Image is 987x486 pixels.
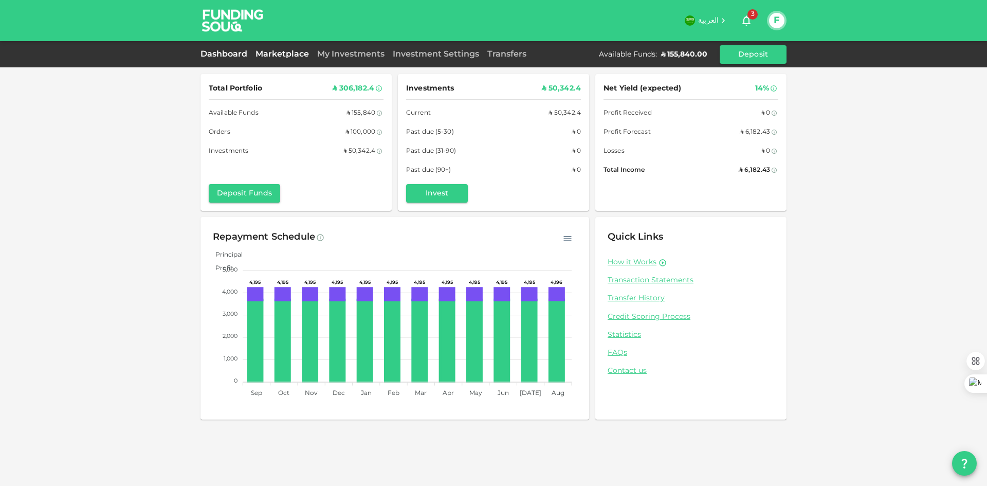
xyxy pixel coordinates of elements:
[224,356,237,362] tspan: 1,000
[608,258,656,267] a: How it Works
[406,108,431,119] span: Current
[223,334,237,339] tspan: 2,000
[599,49,657,60] div: Available Funds :
[209,82,262,95] span: Total Portfolio
[604,146,625,157] span: Losses
[608,232,663,242] span: Quick Links
[209,184,280,203] button: Deposit Funds
[661,49,707,60] div: ʢ 155,840.00
[761,146,770,157] div: ʢ 0
[209,146,248,157] span: Investments
[572,146,581,157] div: ʢ 0
[761,108,770,119] div: ʢ 0
[608,276,774,285] a: Transaction Statements
[305,390,318,397] tspan: Nov
[608,294,774,303] a: Transfer History
[604,127,651,138] span: Profit Forecast
[443,390,454,397] tspan: Apr
[222,290,237,295] tspan: 4,000
[208,265,233,272] span: Profit
[739,165,770,176] div: ʢ 6,182.43
[251,390,262,397] tspan: Sep
[755,82,769,95] div: 14%
[497,390,509,397] tspan: Jun
[406,82,454,95] span: Investments
[234,379,237,384] tspan: 0
[604,108,652,119] span: Profit Received
[736,10,757,31] button: 3
[251,50,313,58] a: Marketplace
[388,390,399,397] tspan: Feb
[483,50,531,58] a: Transfers
[213,229,315,246] div: Repayment Schedule
[223,267,237,273] tspan: 5,000
[343,146,375,157] div: ʢ 50,342.4
[747,9,758,20] span: 3
[572,127,581,138] div: ʢ 0
[389,50,483,58] a: Investment Settings
[208,252,243,258] span: Principal
[360,390,372,397] tspan: Jan
[313,50,389,58] a: My Investments
[608,348,774,358] a: FAQs
[346,108,375,119] div: ʢ 155,840
[415,390,427,397] tspan: Mar
[740,127,770,138] div: ʢ 6,182.43
[604,165,645,176] span: Total Income
[209,108,259,119] span: Available Funds
[572,165,581,176] div: ʢ 0
[720,45,787,64] button: Deposit
[345,127,375,138] div: ʢ 100,000
[608,330,774,340] a: Statistics
[406,165,451,176] span: Past due (90+)
[333,390,345,397] tspan: Dec
[406,127,454,138] span: Past due (5-30)
[209,127,230,138] span: Orders
[469,390,482,397] tspan: May
[223,312,237,317] tspan: 3,000
[608,312,774,322] a: Credit Scoring Process
[406,184,468,203] button: Invest
[406,146,456,157] span: Past due (31-90)
[604,82,682,95] span: Net Yield (expected)
[200,50,251,58] a: Dashboard
[542,82,581,95] div: ʢ 50,342.4
[552,390,564,397] tspan: Aug
[608,366,774,376] a: Contact us
[952,451,977,476] button: question
[278,390,289,397] tspan: Oct
[333,82,374,95] div: ʢ 306,182.4
[549,108,581,119] div: ʢ 50,342.4
[769,13,784,28] button: F
[698,17,719,24] span: العربية
[685,15,695,26] img: flag-sa.b9a346574cdc8950dd34b50780441f57.svg
[520,390,541,397] tspan: [DATE]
